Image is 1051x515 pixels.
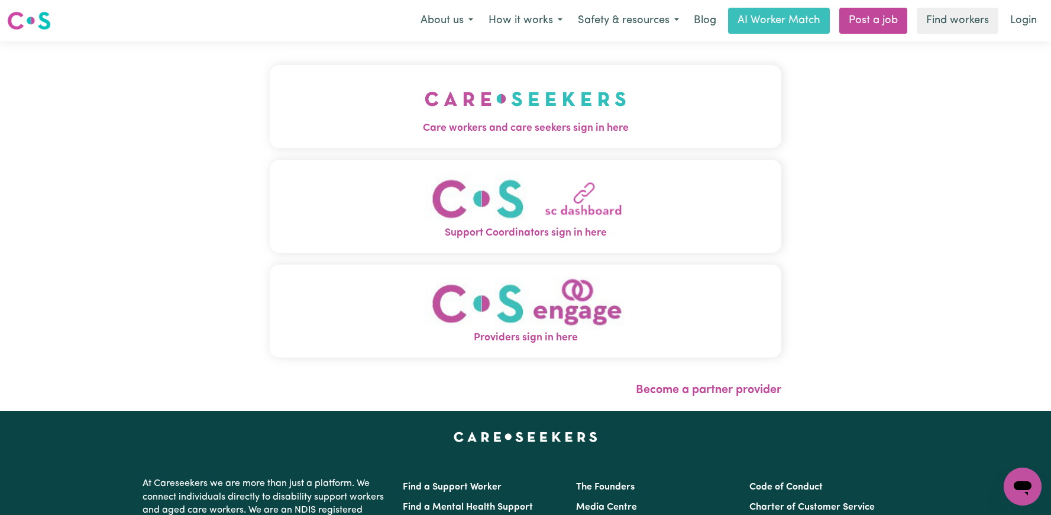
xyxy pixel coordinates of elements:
a: Careseekers home page [454,432,597,442]
button: Safety & resources [570,8,687,33]
button: Care workers and care seekers sign in here [270,65,781,148]
a: Post a job [839,8,907,34]
button: Support Coordinators sign in here [270,160,781,253]
a: Code of Conduct [749,482,823,492]
a: Become a partner provider [636,384,781,396]
button: About us [413,8,481,33]
a: The Founders [576,482,635,492]
span: Providers sign in here [270,330,781,346]
a: Login [1003,8,1044,34]
span: Care workers and care seekers sign in here [270,121,781,136]
img: Careseekers logo [7,10,51,31]
button: Providers sign in here [270,265,781,358]
a: Media Centre [576,503,637,512]
a: Charter of Customer Service [749,503,875,512]
button: How it works [481,8,570,33]
span: Support Coordinators sign in here [270,226,781,241]
a: Careseekers logo [7,7,51,34]
a: Find workers [917,8,998,34]
a: AI Worker Match [728,8,830,34]
iframe: Button to launch messaging window [1004,468,1042,506]
a: Blog [687,8,723,34]
a: Find a Support Worker [403,482,502,492]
